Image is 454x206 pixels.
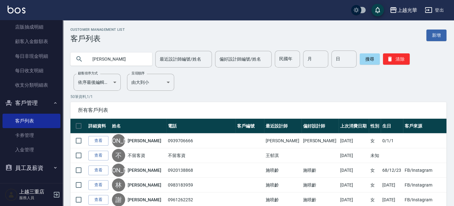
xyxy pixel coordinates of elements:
div: 依序最後編輯時間 [74,74,121,91]
a: 顧客入金餘額表 [3,34,60,49]
a: 每日非現金明細 [3,49,60,63]
td: 女 [369,133,381,148]
a: 查看 [88,195,108,205]
td: 施喨齡 [302,163,339,178]
th: 客戶編號 [235,119,264,133]
button: save [371,4,384,16]
a: [PERSON_NAME] [128,138,161,144]
td: 施喨齡 [264,163,302,178]
span: 所有客戶列表 [78,107,439,113]
p: 服務人員 [19,195,51,201]
a: 查看 [88,151,108,160]
a: 查看 [88,165,108,175]
a: 入金管理 [3,143,60,157]
td: 0939706666 [166,133,235,148]
a: [PERSON_NAME] [128,197,161,203]
div: [PERSON_NAME] [112,134,125,147]
a: 卡券管理 [3,128,60,143]
td: 0983183959 [166,178,235,192]
label: 顧客排序方式 [78,71,98,76]
td: 未知 [369,148,381,163]
a: 查看 [88,136,108,146]
td: [DATE] [339,133,368,148]
h3: 客戶列表 [70,34,125,43]
h2: Customer Management List [70,28,125,32]
td: 不留客資 [166,148,235,163]
h5: 上越三重店 [19,189,51,195]
a: 收支分類明細表 [3,78,60,92]
th: 偏好設計師 [302,119,339,133]
td: [PERSON_NAME] [264,133,302,148]
a: 店販抽成明細 [3,20,60,34]
th: 詳細資料 [87,119,110,133]
th: 生日 [381,119,403,133]
td: FB/Instagram [403,163,446,178]
th: 姓名 [110,119,166,133]
div: 上越光華 [397,6,417,14]
td: [DATE] [339,163,368,178]
button: 清除 [383,53,410,65]
button: 員工及薪資 [3,160,60,176]
a: 新增 [426,30,446,41]
th: 性別 [369,119,381,133]
td: [PERSON_NAME] [302,133,339,148]
div: 不 [112,149,125,162]
td: 女 [369,163,381,178]
p: 50 筆資料, 1 / 1 [70,94,446,100]
td: 施喨齡 [264,178,302,192]
td: 王郁淇 [264,148,302,163]
button: 上越光華 [387,4,420,17]
td: 施喨齡 [302,178,339,192]
div: 林 [112,178,125,192]
td: [DATE] [339,178,368,192]
td: 0920138868 [166,163,235,178]
a: 每日收支明細 [3,63,60,78]
th: 最近設計師 [264,119,302,133]
td: 68/12/23 [381,163,403,178]
a: [PERSON_NAME] [128,167,161,173]
button: 客戶管理 [3,95,60,111]
td: 女 [369,178,381,192]
a: 客戶列表 [3,114,60,128]
input: 搜尋關鍵字 [88,51,147,68]
a: 查看 [88,180,108,190]
th: 客戶來源 [403,119,446,133]
img: Person [5,188,18,201]
td: [DATE] [381,178,403,192]
button: 登出 [422,4,446,16]
td: 0/1/1 [381,133,403,148]
a: [PERSON_NAME] [128,182,161,188]
label: 呈現順序 [131,71,145,76]
td: [DATE] [339,148,368,163]
th: 上次消費日期 [339,119,368,133]
th: 電話 [166,119,235,133]
a: 不留客資 [128,152,145,159]
td: FB/Instagram [403,178,446,192]
div: 由大到小 [127,74,174,91]
div: [PERSON_NAME] [112,164,125,177]
img: Logo [8,6,25,14]
button: 搜尋 [360,53,380,65]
